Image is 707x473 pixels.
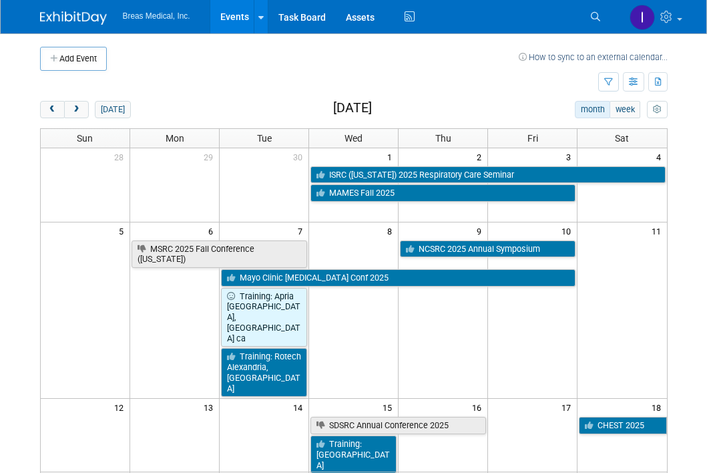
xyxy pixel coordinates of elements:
span: 15 [381,399,398,416]
span: Mon [166,133,184,144]
a: MAMES Fall 2025 [310,184,575,202]
a: How to sync to an external calendar... [519,52,668,62]
a: MSRC 2025 Fall Conference ([US_STATE]) [132,241,307,268]
button: prev [40,101,65,118]
span: 5 [117,222,130,239]
span: 10 [560,222,577,239]
span: 9 [475,222,487,239]
button: next [64,101,89,118]
span: Thu [435,133,451,144]
button: [DATE] [95,101,130,118]
a: SDSRC Annual Conference 2025 [310,417,486,434]
span: 7 [296,222,308,239]
span: 3 [565,148,577,165]
span: 14 [292,399,308,416]
h2: [DATE] [333,101,372,116]
button: week [610,101,640,118]
span: 1 [386,148,398,165]
a: Training: Apria [GEOGRAPHIC_DATA], [GEOGRAPHIC_DATA] ca [221,288,307,347]
button: myCustomButton [647,101,667,118]
span: 8 [386,222,398,239]
span: 18 [650,399,667,416]
button: month [575,101,610,118]
a: Mayo Clinic [MEDICAL_DATA] Conf 2025 [221,269,575,287]
span: Sun [77,133,93,144]
span: Wed [344,133,363,144]
span: Fri [527,133,538,144]
span: 2 [475,148,487,165]
span: 30 [292,148,308,165]
span: Breas Medical, Inc. [123,11,190,21]
button: Add Event [40,47,107,71]
i: Personalize Calendar [653,106,662,114]
img: ExhibitDay [40,11,107,25]
span: 13 [202,399,219,416]
span: 11 [650,222,667,239]
span: 29 [202,148,219,165]
a: Training: Rotech Alexandria, [GEOGRAPHIC_DATA] [221,348,307,397]
span: 4 [655,148,667,165]
span: 12 [113,399,130,416]
span: 6 [207,222,219,239]
a: CHEST 2025 [579,417,667,434]
img: Inga Dolezar [630,5,655,30]
span: Sat [615,133,629,144]
span: Tue [257,133,272,144]
span: 28 [113,148,130,165]
a: NCSRC 2025 Annual Symposium [400,241,575,258]
a: ISRC ([US_STATE]) 2025 Respiratory Care Seminar [310,166,666,184]
span: 16 [471,399,487,416]
span: 17 [560,399,577,416]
